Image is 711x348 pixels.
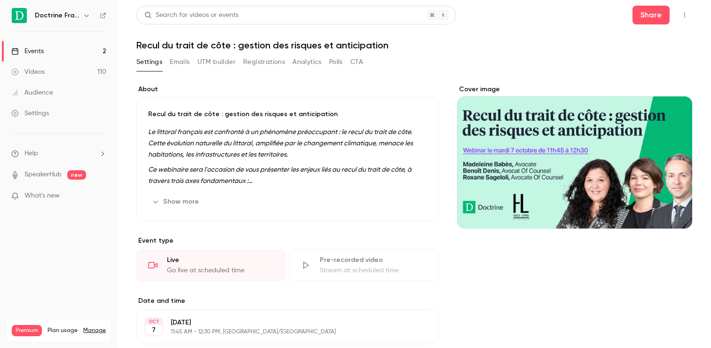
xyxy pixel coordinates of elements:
img: Doctrine France [12,8,27,23]
div: Go live at scheduled time [167,266,274,275]
a: SpeakerHub [24,170,62,180]
button: Share [632,6,670,24]
em: Le littoral français est confronté à un phénomène préoccupant : le recul du trait de côte. Cette ... [148,129,413,158]
div: Search for videos or events [144,10,238,20]
h6: Doctrine France [35,11,79,20]
button: CTA [350,55,363,70]
button: Registrations [243,55,285,70]
p: [DATE] [171,318,388,327]
h1: Recul du trait de côte : gestion des risques et anticipation [136,40,692,51]
section: Cover image [457,85,692,229]
span: Premium [12,325,42,336]
label: Date and time [136,296,438,306]
p: Event type [136,236,438,245]
div: Live [167,255,274,265]
button: Settings [136,55,162,70]
div: LiveGo live at scheduled time [136,249,285,281]
button: Polls [329,55,343,70]
iframe: Noticeable Trigger [95,192,106,200]
span: Help [24,149,38,158]
div: Audience [11,88,53,97]
button: UTM builder [197,55,236,70]
div: OCT [145,318,162,325]
div: Stream at scheduled time [320,266,427,275]
a: Manage [83,327,106,334]
span: new [67,170,86,180]
button: Emails [170,55,190,70]
p: 7 [152,325,156,335]
label: About [136,85,438,94]
label: Cover image [457,85,692,94]
li: help-dropdown-opener [11,149,106,158]
p: 11:45 AM - 12:30 PM, [GEOGRAPHIC_DATA]/[GEOGRAPHIC_DATA] [171,328,388,336]
div: Videos [11,67,45,77]
em: Ce webinaire sera l'occasion de vous présenter les enjeux liés au recul du trait de côte, à trave... [148,166,411,184]
div: Pre-recorded videoStream at scheduled time [289,249,438,281]
button: Show more [148,194,205,209]
span: Plan usage [47,327,78,334]
div: Settings [11,109,49,118]
p: Recul du trait de côte : gestion des risques et anticipation [148,110,427,119]
span: What's new [24,191,60,201]
div: Pre-recorded video [320,255,427,265]
div: Events [11,47,44,56]
button: Analytics [292,55,322,70]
